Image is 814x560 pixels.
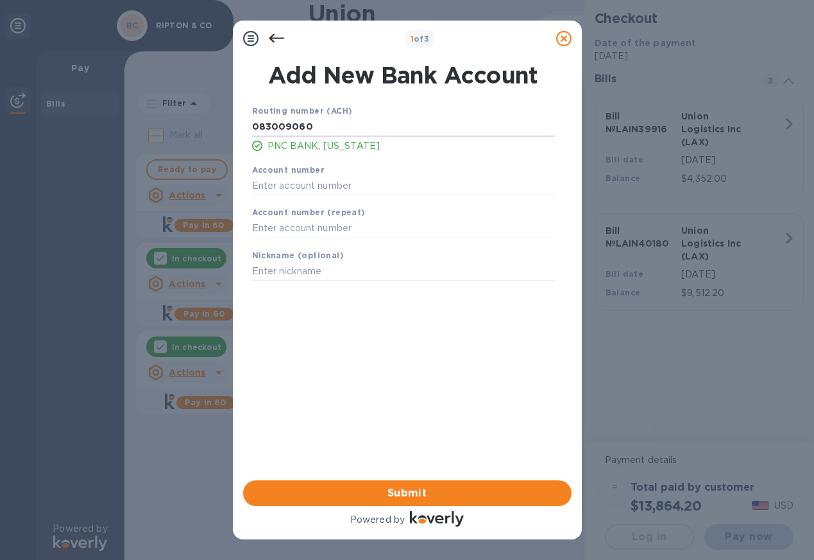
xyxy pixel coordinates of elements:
[252,262,555,281] input: Enter nickname
[411,34,414,44] span: 1
[252,176,555,195] input: Enter account number
[252,165,325,175] b: Account number
[411,34,430,44] b: of 3
[350,513,405,527] p: Powered by
[252,106,353,116] b: Routing number (ACH)
[267,139,555,153] p: PNC BANK, [US_STATE]
[244,62,563,89] h1: Add New Bank Account
[252,118,555,137] input: Enter routing number
[243,480,572,506] button: Submit
[253,486,561,501] span: Submit
[252,250,344,260] b: Nickname (optional)
[252,219,555,238] input: Enter account number
[252,207,366,217] b: Account number (repeat)
[410,511,464,527] img: Logo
